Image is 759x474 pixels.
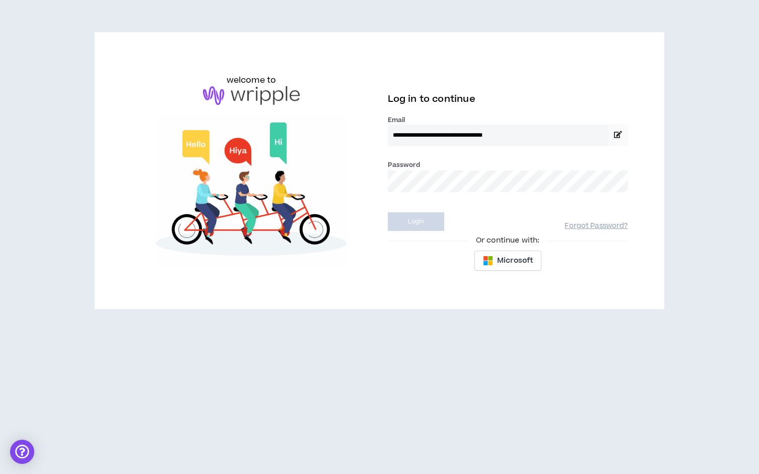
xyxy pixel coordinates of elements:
[469,235,546,246] span: Or continue with:
[388,115,628,125] label: Email
[388,160,421,169] label: Password
[227,74,277,86] h6: welcome to
[10,440,34,464] div: Open Intercom Messenger
[203,86,300,105] img: logo-brand.png
[497,255,533,266] span: Microsoft
[388,212,444,231] button: Login
[565,221,628,231] a: Forgot Password?
[388,93,475,105] span: Log in to continue
[131,115,371,267] img: Welcome to Wripple
[474,251,541,271] button: Microsoft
